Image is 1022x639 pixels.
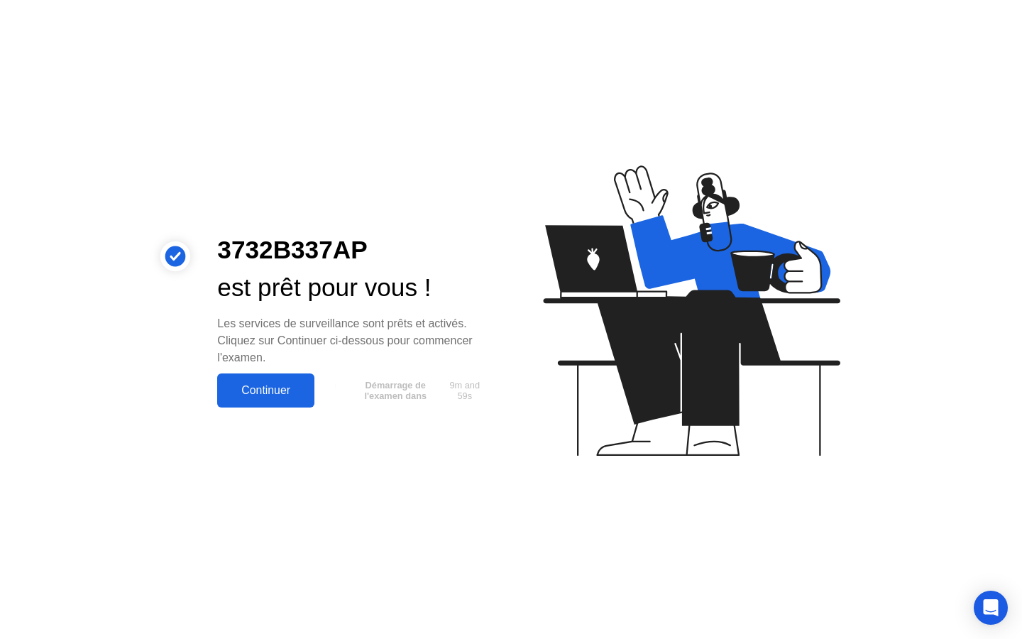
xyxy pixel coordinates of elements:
[217,231,488,269] div: 3732B337AP
[322,377,488,404] button: Démarrage de l'examen dans9m and 59s
[446,380,483,401] span: 9m and 59s
[221,384,310,397] div: Continuer
[974,591,1008,625] div: Open Intercom Messenger
[217,373,314,408] button: Continuer
[217,315,488,366] div: Les services de surveillance sont prêts et activés. Cliquez sur Continuer ci-dessous pour commenc...
[217,269,488,307] div: est prêt pour vous !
